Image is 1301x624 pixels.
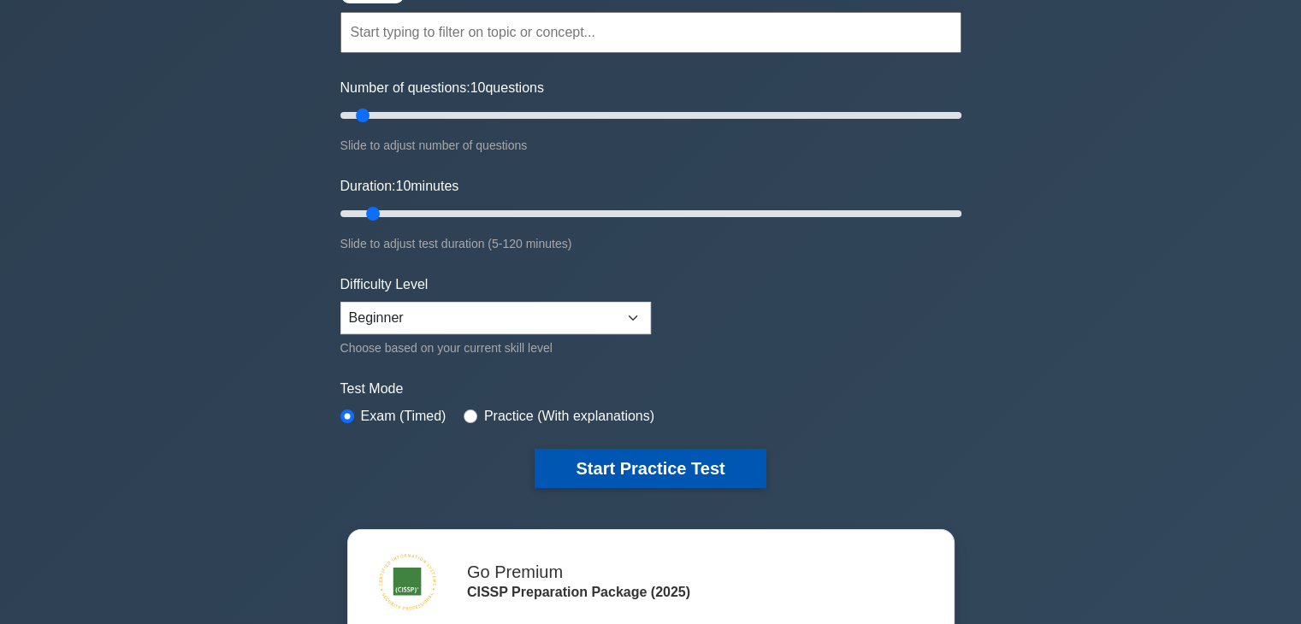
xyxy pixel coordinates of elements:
label: Exam (Timed) [361,406,446,427]
div: Slide to adjust number of questions [340,135,961,156]
label: Test Mode [340,379,961,399]
button: Start Practice Test [535,449,766,488]
label: Practice (With explanations) [484,406,654,427]
input: Start typing to filter on topic or concept... [340,12,961,53]
label: Number of questions: questions [340,78,544,98]
span: 10 [470,80,486,95]
span: 10 [395,179,411,193]
div: Choose based on your current skill level [340,338,651,358]
div: Slide to adjust test duration (5-120 minutes) [340,233,961,254]
label: Difficulty Level [340,274,429,295]
label: Duration: minutes [340,176,459,197]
